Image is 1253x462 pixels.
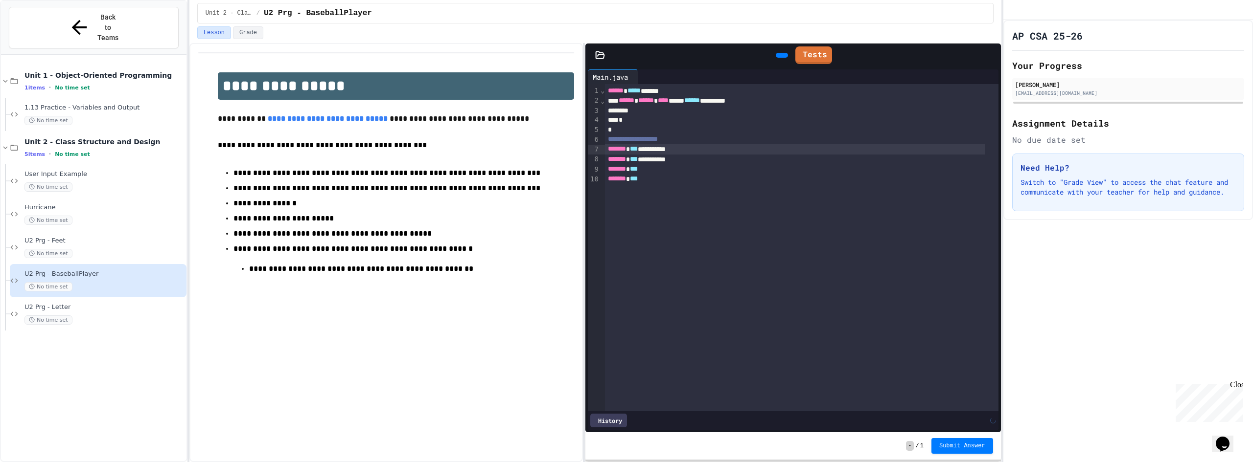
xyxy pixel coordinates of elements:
span: / [916,442,919,450]
div: 3 [588,106,600,116]
span: Hurricane [24,203,185,212]
span: / [256,9,260,17]
span: U2 Prg - Feet [24,237,185,245]
span: No time set [24,249,72,258]
iframe: chat widget [1172,380,1243,422]
div: No due date set [1012,134,1244,146]
span: 5 items [24,151,45,157]
div: [PERSON_NAME] [1015,80,1241,89]
span: U2 Prg - BaseballPlayer [264,7,372,19]
iframe: chat widget [1212,423,1243,452]
span: Back to Teams [96,12,119,43]
span: 1 items [24,85,45,91]
span: Unit 2 - Class Structure and Design [24,137,185,146]
button: Back to Teams [9,7,179,48]
div: 9 [588,165,600,175]
div: 5 [588,125,600,135]
span: • [49,150,51,158]
span: Unit 1 - Object-Oriented Programming [24,71,185,80]
span: No time set [55,151,90,157]
div: 8 [588,154,600,164]
span: 1 [920,442,924,450]
span: • [49,84,51,91]
div: 4 [588,115,600,125]
h1: AP CSA 25-26 [1012,29,1083,43]
span: Fold line [600,97,605,105]
div: 7 [588,145,600,154]
span: U2 Prg - BaseballPlayer [24,270,185,278]
span: 1.13 Practice - Variables and Output [24,104,185,112]
span: - [906,441,913,451]
span: No time set [24,282,72,291]
span: No time set [24,315,72,325]
span: Submit Answer [939,442,985,450]
p: Switch to "Grade View" to access the chat feature and communicate with your teacher for help and ... [1021,177,1236,197]
div: 10 [588,175,600,184]
span: User Input Example [24,170,185,178]
div: 1 [588,86,600,96]
button: Submit Answer [931,438,993,454]
button: Lesson [197,26,231,39]
div: History [590,414,627,427]
h2: Assignment Details [1012,116,1244,130]
span: No time set [55,85,90,91]
div: Chat with us now!Close [4,4,68,62]
div: 6 [588,135,600,145]
span: Unit 2 - Class Structure and Design [206,9,253,17]
div: Main.java [588,72,633,82]
button: Grade [233,26,263,39]
div: 2 [588,96,600,106]
h3: Need Help? [1021,162,1236,174]
a: Tests [795,46,832,64]
span: No time set [24,216,72,225]
span: Fold line [600,87,605,94]
div: [EMAIL_ADDRESS][DOMAIN_NAME] [1015,89,1241,97]
span: No time set [24,116,72,125]
div: Main.java [588,69,638,84]
h2: Your Progress [1012,59,1244,72]
span: U2 Prg - Letter [24,303,185,311]
span: No time set [24,182,72,192]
